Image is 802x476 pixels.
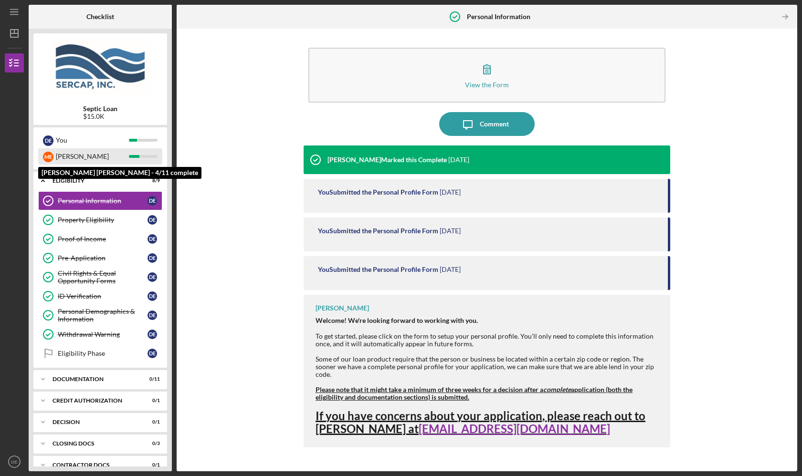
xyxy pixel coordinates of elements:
div: Contractor Docs [53,462,136,468]
div: You Submitted the Personal Profile Form [318,227,438,235]
a: Proof of IncomeDE [38,229,162,248]
button: Comment [439,112,535,136]
div: You Submitted the Personal Profile Form [318,188,438,196]
text: DE [11,459,17,465]
div: D E [148,234,157,244]
div: D E [148,310,157,320]
div: Civil Rights & Equal Opportunity Forms [58,269,148,285]
div: $15.0K [83,113,117,120]
div: D E [43,135,53,146]
div: 0 / 1 [143,419,160,425]
div: [PERSON_NAME] [316,304,369,312]
div: 0 / 1 [143,462,160,468]
button: View the Form [308,48,665,103]
time: 2025-06-02 09:16 [440,266,461,273]
a: Civil Rights & Equal Opportunity FormsDE [38,268,162,287]
img: Product logo [33,38,167,95]
div: D E [148,349,157,358]
time: 2025-06-02 13:06 [448,156,469,164]
div: M E [43,152,53,162]
div: Some of our loan product require that the person or business be located within a certain zip code... [316,355,661,378]
strong: Welcome! We're looking forward to working with you. [316,316,478,324]
div: 8 / 9 [143,178,160,184]
div: 0 / 11 [143,376,160,382]
div: Property Eligibility [58,216,148,224]
button: DE [5,452,24,471]
div: ID Verification [58,292,148,300]
div: You [56,132,129,148]
div: [PERSON_NAME] Marked this Complete [327,156,447,164]
div: To get started, please click on the form to setup your personal profile. You'll only need to comp... [316,317,661,347]
div: Eligibility [53,178,136,184]
div: CLOSING DOCS [53,441,136,446]
div: Decision [53,419,136,425]
b: Personal Information [467,13,530,21]
div: D E [148,272,157,282]
time: 2025-06-02 11:24 [440,188,461,196]
div: Proof of Income [58,235,148,243]
div: D E [148,215,157,225]
a: Property EligibilityDE [38,210,162,229]
b: Septic Loan [83,105,117,113]
a: Withdrawal WarningDE [38,325,162,344]
div: D E [148,330,157,339]
a: Personal Demographics & InformationDE [38,306,162,325]
time: 2025-06-02 09:17 [440,227,461,235]
a: Personal InformationDE [38,191,162,210]
div: Personal Demographics & Information [58,308,148,323]
div: Comment [480,112,509,136]
a: Pre-ApplicationDE [38,248,162,268]
span: If you have concerns about your application, please reach out to [PERSON_NAME] at [316,409,645,436]
em: complete [543,385,571,393]
div: Personal Information [58,197,148,205]
div: CREDIT AUTHORIZATION [53,398,136,404]
div: D E [148,196,157,206]
div: [PERSON_NAME] [56,148,129,165]
a: [EMAIL_ADDRESS][DOMAIN_NAME] [419,422,610,435]
div: Pre-Application [58,254,148,262]
div: You Submitted the Personal Profile Form [318,266,438,273]
div: Withdrawal Warning [58,331,148,338]
div: Eligibility Phase [58,350,148,357]
a: Eligibility PhaseDE [38,344,162,363]
div: D E [148,291,157,301]
div: 0 / 1 [143,398,160,404]
strong: Please note that it might take a minimum of three weeks for a decision after a application (both ... [316,385,633,401]
a: ID VerificationDE [38,287,162,306]
div: View the Form [465,81,509,88]
div: Documentation [53,376,136,382]
div: D E [148,253,157,263]
b: Checklist [86,13,114,21]
div: 0 / 3 [143,441,160,446]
